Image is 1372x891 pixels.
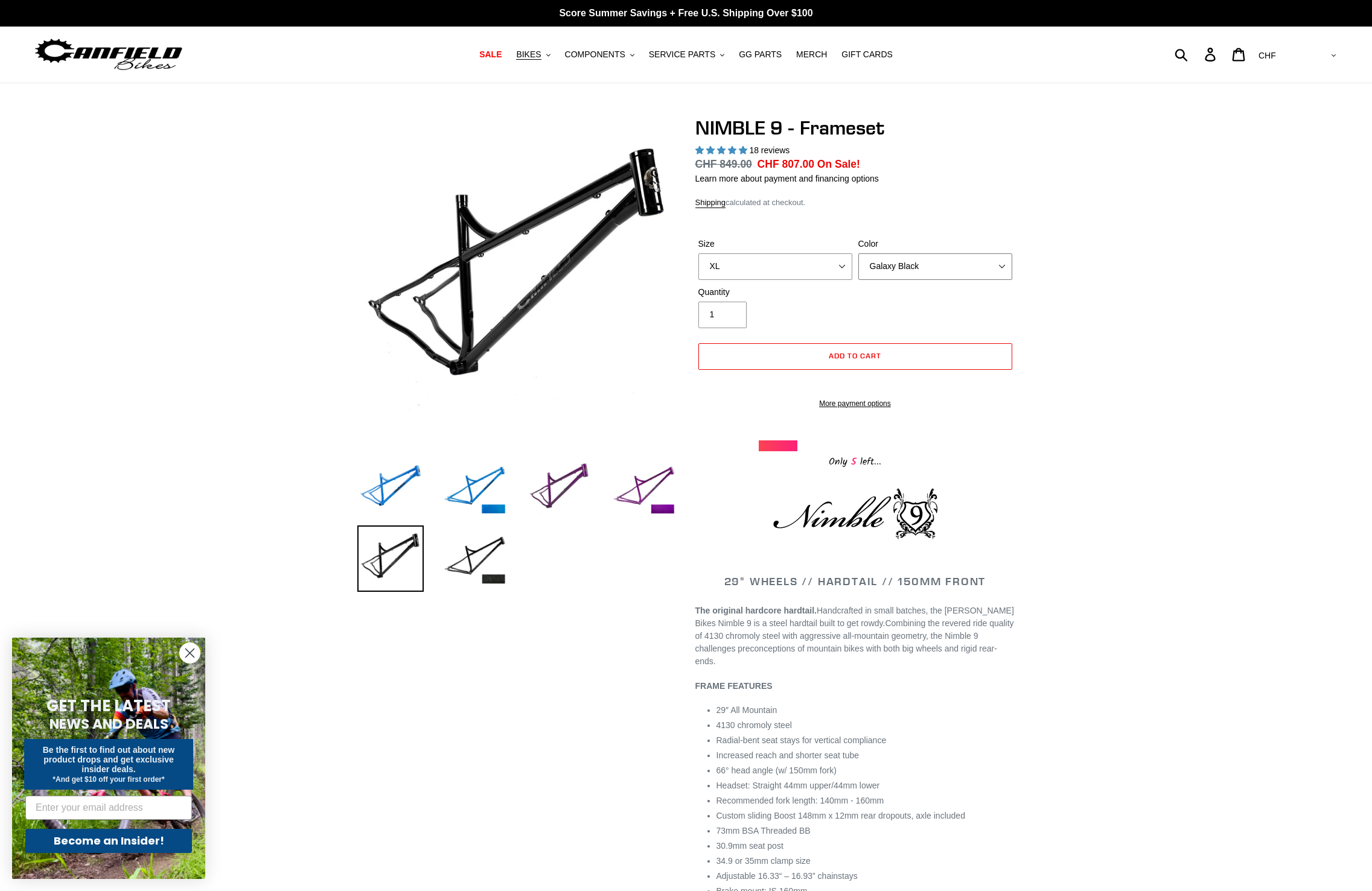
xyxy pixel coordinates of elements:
[526,455,593,522] img: Load image into Gallery viewer, NIMBLE 9 - Frameset
[695,158,752,170] s: CHF 849.00
[716,841,783,851] span: 30.9mm seat post
[25,796,192,820] input: Enter your email address
[695,197,1015,209] div: calculated at checkout.
[698,238,852,250] label: Size
[716,811,965,820] span: Custom sliding Boost 148mm x 12mm rear dropouts, axle included
[695,681,773,691] b: FRAME FEATURES
[1181,41,1212,68] input: Search
[695,618,1014,666] span: Combining the revered ride quality of 4130 chromoly steel with aggressive all-mountain geometry, ...
[357,455,424,522] img: Load image into Gallery viewer, NIMBLE 9 - Frameset
[46,695,171,717] span: GET THE LATEST
[790,46,833,63] a: MERCH
[716,750,860,760] span: Increased reach and shorter seat tube
[510,46,556,63] button: BIKES
[357,525,424,592] img: Load image into Gallery viewer, NIMBLE 9 - Frameset
[479,49,502,60] span: SALE
[716,796,884,805] span: Recommended fork length: 140mm - 160mm
[516,49,541,60] span: BIKES
[643,46,730,63] button: SERVICE PARTS
[698,286,852,299] label: Quantity
[53,775,164,784] span: *And get $10 off your first order*
[695,174,879,183] a: Learn more about payment and financing options
[841,49,893,60] span: GIFT CARDS
[25,829,192,853] button: Become an Insider!
[716,871,858,881] span: Adjustable 16.33“ – 16.93” chainstays
[473,46,508,63] a: SALE
[33,36,184,74] img: Canfield Bikes
[829,351,881,360] span: Add to cart
[716,705,777,715] span: 29″ All Mountain
[716,735,887,745] span: Radial-bent seat stays for vertical compliance
[695,145,750,155] span: 4.89 stars
[695,198,726,208] a: Shipping
[442,525,508,592] img: Load image into Gallery viewer, NIMBLE 9 - Frameset
[724,574,986,588] span: 29" WHEELS // HARDTAIL // 150MM FRONT
[649,49,715,60] span: SERVICE PARTS
[796,49,827,60] span: MERCH
[698,343,1012,370] button: Add to cart
[749,145,790,155] span: 18 reviews
[611,455,677,522] img: Load image into Gallery viewer, NIMBLE 9 - Frameset
[716,720,792,730] span: 4130 chromoly steel
[847,454,860,469] span: 5
[442,455,508,522] img: Load image into Gallery viewer, NIMBLE 9 - Frameset
[733,46,788,63] a: GG PARTS
[695,606,817,615] strong: The original hardcore hardtail.
[716,826,811,836] span: 73mm BSA Threaded BB
[858,238,1012,250] label: Color
[716,766,837,775] span: 66° head angle (w/ 150mm fork)
[559,46,640,63] button: COMPONENTS
[49,714,168,734] span: NEWS AND DEALS
[43,745,175,774] span: Be the first to find out about new product drops and get exclusive insider deals.
[716,781,880,790] span: Headset: Straight 44mm upper/44mm lower
[695,606,1014,628] span: Handcrafted in small batches, the [PERSON_NAME] Bikes Nimble 9 is a steel hardtail built to get r...
[758,158,814,170] span: CHF 807.00
[565,49,625,60] span: COMPONENTS
[835,46,899,63] a: GIFT CARDS
[698,398,1012,409] a: More payment options
[739,49,782,60] span: GG PARTS
[179,642,200,664] button: Close dialog
[759,451,952,470] div: Only left...
[695,116,1015,139] h1: NIMBLE 9 - Frameset
[716,856,811,866] span: 34.9 or 35mm clamp size
[817,156,860,172] span: On Sale!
